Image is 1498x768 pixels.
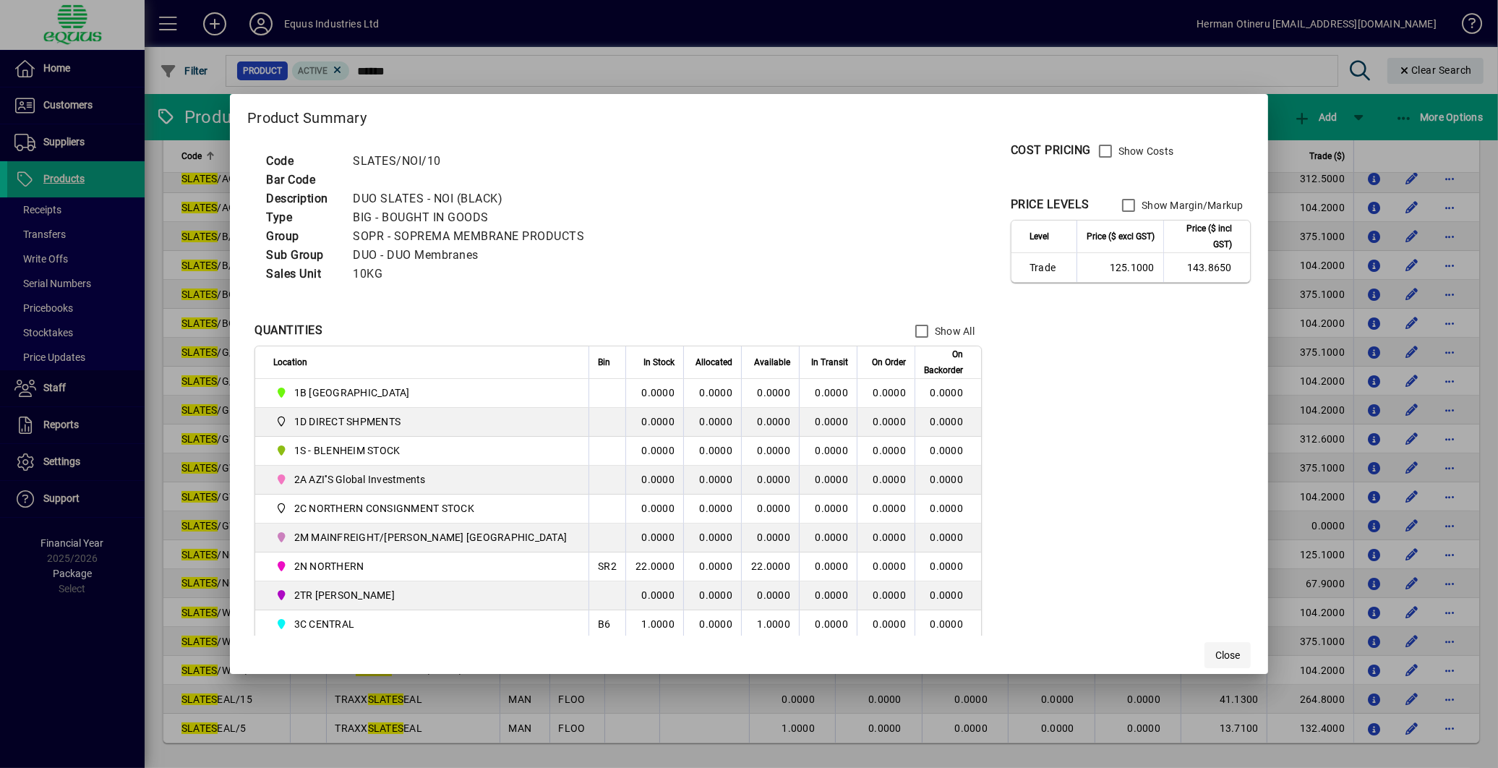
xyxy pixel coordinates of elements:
[1139,198,1244,213] label: Show Margin/Markup
[815,589,848,601] span: 0.0000
[915,581,981,610] td: 0.0000
[643,354,675,370] span: In Stock
[915,610,981,639] td: 0.0000
[915,524,981,552] td: 0.0000
[741,466,799,495] td: 0.0000
[625,552,683,581] td: 22.0000
[294,617,355,631] span: 3C CENTRAL
[625,495,683,524] td: 0.0000
[1163,253,1250,282] td: 143.8650
[815,503,848,514] span: 0.0000
[683,408,741,437] td: 0.0000
[815,560,848,572] span: 0.0000
[625,408,683,437] td: 0.0000
[873,560,906,572] span: 0.0000
[1215,648,1240,663] span: Close
[754,354,790,370] span: Available
[1077,253,1163,282] td: 125.1000
[273,442,573,459] span: 1S - BLENHEIM STOCK
[915,466,981,495] td: 0.0000
[259,227,346,246] td: Group
[273,384,573,401] span: 1B BLENHEIM
[873,445,906,456] span: 0.0000
[294,559,364,573] span: 2N NORTHERN
[741,437,799,466] td: 0.0000
[815,618,848,630] span: 0.0000
[873,503,906,514] span: 0.0000
[815,532,848,543] span: 0.0000
[915,495,981,524] td: 0.0000
[741,379,799,408] td: 0.0000
[741,408,799,437] td: 0.0000
[346,208,602,227] td: BIG - BOUGHT IN GOODS
[915,552,981,581] td: 0.0000
[273,586,573,604] span: 2TR TOM RYAN CARTAGE
[294,530,568,545] span: 2M MAINFREIGHT/[PERSON_NAME] [GEOGRAPHIC_DATA]
[1011,196,1090,213] div: PRICE LEVELS
[741,495,799,524] td: 0.0000
[254,322,322,339] div: QUANTITIES
[346,265,602,283] td: 10KG
[683,610,741,639] td: 0.0000
[1116,144,1174,158] label: Show Costs
[873,416,906,427] span: 0.0000
[259,246,346,265] td: Sub Group
[294,501,474,516] span: 2C NORTHERN CONSIGNMENT STOCK
[815,445,848,456] span: 0.0000
[598,354,610,370] span: Bin
[346,189,602,208] td: DUO SLATES - NOI (BLACK)
[259,171,346,189] td: Bar Code
[625,437,683,466] td: 0.0000
[346,227,602,246] td: SOPR - SOPREMA MEMBRANE PRODUCTS
[741,581,799,610] td: 0.0000
[811,354,848,370] span: In Transit
[683,466,741,495] td: 0.0000
[1087,229,1155,244] span: Price ($ excl GST)
[625,581,683,610] td: 0.0000
[873,589,906,601] span: 0.0000
[294,588,395,602] span: 2TR [PERSON_NAME]
[873,474,906,485] span: 0.0000
[273,500,573,517] span: 2C NORTHERN CONSIGNMENT STOCK
[815,387,848,398] span: 0.0000
[873,387,906,398] span: 0.0000
[588,552,625,581] td: SR2
[683,379,741,408] td: 0.0000
[588,610,625,639] td: B6
[1011,142,1091,159] div: COST PRICING
[273,558,573,575] span: 2N NORTHERN
[741,552,799,581] td: 22.0000
[1173,221,1232,252] span: Price ($ incl GST)
[683,495,741,524] td: 0.0000
[273,529,573,546] span: 2M MAINFREIGHT/OWENS AUCKLAND
[294,385,410,400] span: 1B [GEOGRAPHIC_DATA]
[741,610,799,639] td: 1.0000
[695,354,732,370] span: Allocated
[273,413,573,430] span: 1D DIRECT SHPMENTS
[259,152,346,171] td: Code
[741,524,799,552] td: 0.0000
[259,208,346,227] td: Type
[625,524,683,552] td: 0.0000
[915,408,981,437] td: 0.0000
[625,379,683,408] td: 0.0000
[346,246,602,265] td: DUO - DUO Membranes
[683,552,741,581] td: 0.0000
[625,610,683,639] td: 1.0000
[346,152,602,171] td: SLATES/NOI/10
[815,474,848,485] span: 0.0000
[1204,642,1251,668] button: Close
[294,443,401,458] span: 1S - BLENHEIM STOCK
[873,532,906,543] span: 0.0000
[815,416,848,427] span: 0.0000
[683,524,741,552] td: 0.0000
[683,437,741,466] td: 0.0000
[273,354,307,370] span: Location
[273,471,573,488] span: 2A AZI''S Global Investments
[932,324,975,338] label: Show All
[273,615,573,633] span: 3C CENTRAL
[683,581,741,610] td: 0.0000
[1030,229,1049,244] span: Level
[915,437,981,466] td: 0.0000
[294,414,401,429] span: 1D DIRECT SHPMENTS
